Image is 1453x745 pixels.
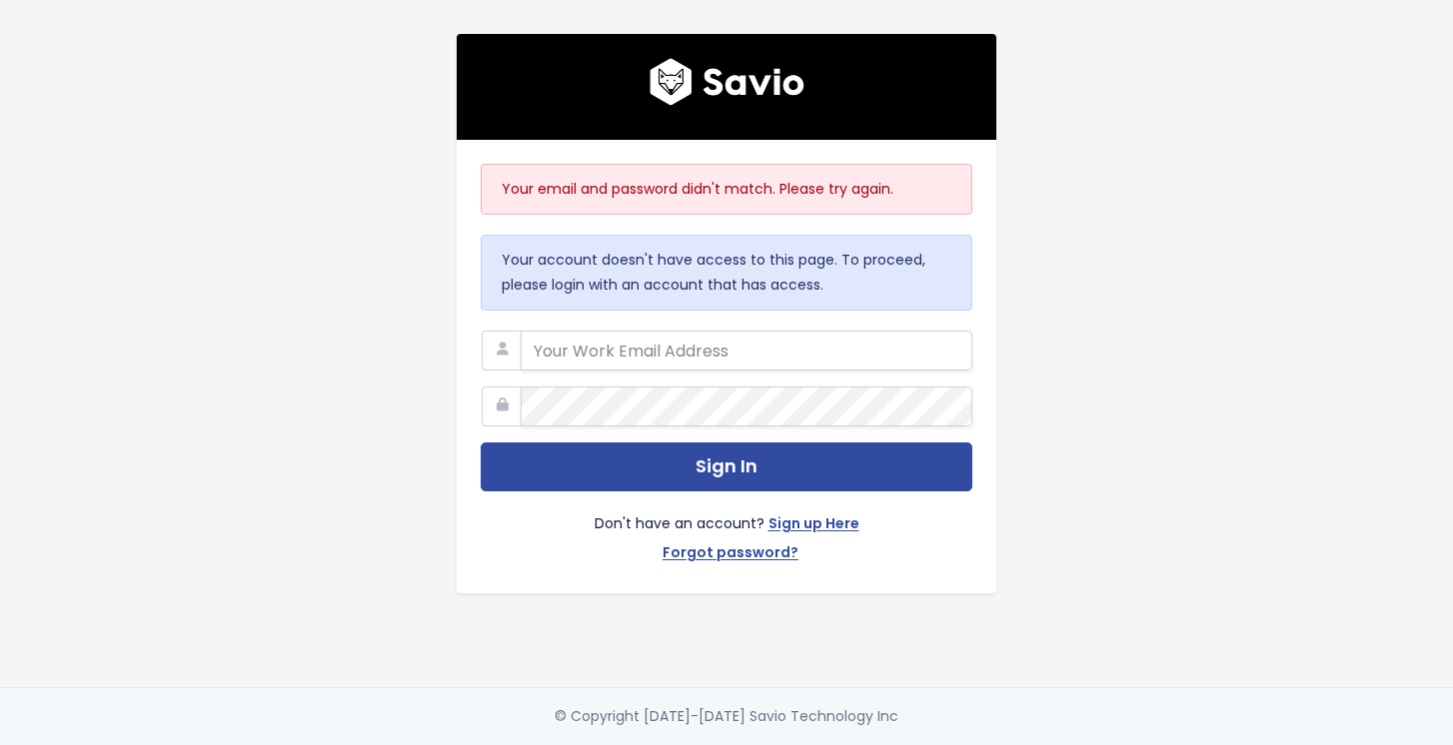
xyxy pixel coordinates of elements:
div: Don't have an account? [481,491,972,569]
a: Forgot password? [663,540,798,569]
div: © Copyright [DATE]-[DATE] Savio Technology Inc [555,704,898,729]
a: Sign up Here [768,511,859,540]
button: Sign In [481,442,972,491]
img: logo600x187.a314fd40982d.png [650,58,804,106]
input: Your Work Email Address [521,331,972,371]
p: Your account doesn't have access to this page. To proceed, please login with an account that has ... [502,248,951,298]
p: Your email and password didn't match. Please try again. [502,177,951,202]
